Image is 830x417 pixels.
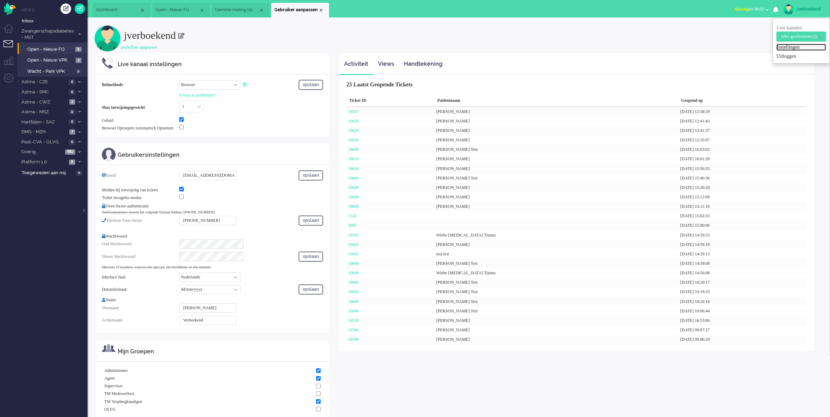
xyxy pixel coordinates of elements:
[199,7,205,13] div: Close tab
[102,297,323,303] div: Naam
[140,7,145,13] div: Close tab
[20,129,67,135] span: DMG - MZH
[678,287,807,297] div: [DATE] 10:19:33
[61,3,71,14] div: Creëer ticket
[678,183,807,192] div: [DATE] 15:20:29
[20,139,67,146] span: Post-CVA - OLVG
[730,4,773,14] button: Afwezigfor 00:02
[678,325,807,335] div: [DATE] 09:07:27
[340,56,373,73] a: Activiteit
[435,107,679,116] div: [PERSON_NAME]
[678,126,807,135] div: [DATE] 12:41:37
[259,7,264,13] div: Close tab
[212,3,270,17] li: 10547
[152,3,210,17] li: View
[348,223,357,228] a: 3605
[678,297,807,306] div: [DATE] 10:16:18
[102,241,131,246] span: Oud Wachtwoord
[435,240,679,249] div: [PERSON_NAME]
[4,3,16,15] img: flow_omnibird.svg
[435,95,679,107] div: Patiëntnaam
[27,46,74,53] span: Open - Nieuw FO
[102,203,323,209] div: Twee-factor-authenticatie
[678,268,807,278] div: [DATE] 14:56:08
[348,195,359,199] a: 10609
[95,25,121,51] img: user.svg
[65,149,75,155] span: 682
[734,7,764,12] span: for 00:02
[776,31,826,42] button: Alles geselecteerd (2)
[435,202,679,211] div: [PERSON_NAME]
[69,79,75,85] span: 0
[776,53,826,60] a: Uitloggen
[4,5,16,10] a: Omnidesk
[27,68,74,75] span: Wacht - Park VPK
[102,125,179,131] div: Browser Oproepen Automatisch Opnemen
[678,95,807,107] div: Geopend op
[435,325,679,335] div: [PERSON_NAME]
[215,7,259,13] span: Gemiste meting (11)
[155,7,199,13] span: Open - Nieuw FO
[348,109,359,114] a: 10547
[678,316,807,325] div: [DATE] 16:53:06
[76,170,82,176] span: 0
[271,3,329,17] li: user20
[678,135,807,145] div: [DATE] 12:16:07
[22,18,88,24] span: Inbox
[4,57,19,72] li: Supervisor menu
[678,240,807,249] div: [DATE] 14:59:18
[348,119,359,123] a: 10626
[20,119,67,126] span: Hartfalen - SAZ
[435,297,679,306] div: [PERSON_NAME] Test
[299,252,323,262] button: opslaan
[678,231,807,240] div: [DATE] 14:59:53
[435,116,679,126] div: [PERSON_NAME]
[348,233,359,238] a: 10595
[102,218,179,228] div: Telefoon Twee-factor
[435,268,679,278] div: Wiebe [MEDICAL_DATA] Tijsma
[69,160,75,165] span: 8
[347,95,435,107] div: Ticket ID
[776,25,826,39] span: Live kanalen
[102,82,123,87] b: Belmethode
[678,145,807,154] div: [DATE] 16:03:02
[104,375,114,381] span: Agent
[102,274,179,280] div: Interface Taal:
[69,119,75,125] span: 0
[20,79,67,85] span: Astma - CZE
[102,57,113,69] img: ic_m_phone_settings.svg
[102,265,212,269] small: Minstens 10 karakters waarvan één speciaal, één hoofdletter en één nummer:
[104,383,123,389] span: Supervisor
[20,109,67,115] span: Astma - MSZ
[348,327,359,332] a: 10586
[348,289,359,294] a: 10606
[678,107,807,116] div: [DATE] 12:58:39
[4,24,19,40] li: Dashboard menu
[104,391,134,397] span: TM Medewerkers
[348,280,359,285] a: 10606
[348,309,359,313] a: 10606
[435,278,679,287] div: [PERSON_NAME] Test
[399,56,447,73] a: Handtekening
[734,7,748,12] span: Afwezig
[348,166,359,171] a: 10610
[21,7,88,13] li: Views
[69,140,75,145] span: 0
[348,176,359,181] a: 10606
[678,335,807,344] div: [DATE] 09:06:20
[783,4,794,15] img: avatar
[435,154,679,164] div: [PERSON_NAME]
[102,231,323,239] div: Wachtwoord
[678,192,807,202] div: [DATE] 15:12:09
[435,174,679,183] div: [PERSON_NAME] Test
[435,306,679,316] div: [PERSON_NAME] Test
[69,109,75,115] span: 0
[104,399,142,405] span: TM Verpleegkundigen
[76,58,82,63] span: 2
[20,17,88,24] a: Inbox
[96,7,140,13] span: dashboard
[102,195,179,201] div: Ticket incognito modus
[124,29,176,41] span: jverboekend
[118,348,323,356] div: Mijn Groepen
[75,3,85,14] a: Quick Ticket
